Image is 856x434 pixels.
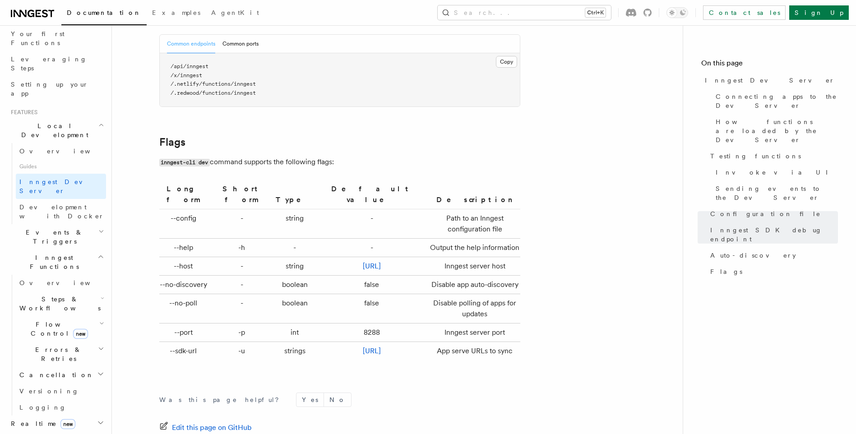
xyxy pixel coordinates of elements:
button: Events & Triggers [7,224,106,249]
td: 8288 [317,323,426,342]
a: Configuration file [707,206,838,222]
span: Examples [152,9,200,16]
span: Configuration file [710,209,821,218]
a: Invoke via UI [712,164,838,180]
button: Toggle dark mode [666,7,688,18]
h4: On this page [701,58,838,72]
span: Cancellation [16,370,94,379]
span: Overview [19,279,112,286]
td: - [317,239,426,257]
a: Inngest SDK debug endpoint [707,222,838,247]
td: - [317,209,426,239]
span: Inngest Functions [7,253,97,271]
td: Output the help information [426,239,520,257]
span: Inngest Dev Server [705,76,835,85]
td: string [272,257,317,276]
td: - [272,239,317,257]
td: Inngest server host [426,257,520,276]
a: How functions are loaded by the Dev Server [712,114,838,148]
span: Leveraging Steps [11,55,87,72]
td: --port [159,323,212,342]
td: --no-poll [159,294,212,323]
td: string [272,209,317,239]
div: Local Development [7,143,106,224]
span: /api/inngest [171,63,208,69]
td: Disable app auto-discovery [426,276,520,294]
span: Overview [19,148,112,155]
a: Connecting apps to the Dev Server [712,88,838,114]
span: Logging [19,404,66,411]
span: /x/inngest [171,72,202,78]
button: Steps & Workflows [16,291,106,316]
strong: Description [436,195,513,204]
span: Connecting apps to the Dev Server [716,92,838,110]
span: Edit this page on GitHub [172,421,252,434]
strong: Long form [167,185,200,204]
button: No [324,393,351,406]
td: App serve URLs to sync [426,342,520,360]
a: Setting up your app [7,76,106,102]
span: Inngest Dev Server [19,178,97,194]
span: Features [7,109,37,116]
td: - [211,209,272,239]
td: -u [211,342,272,360]
span: Testing functions [710,152,801,161]
a: Logging [16,399,106,416]
span: Inngest SDK debug endpoint [710,226,838,244]
span: Flags [710,267,742,276]
button: Errors & Retries [16,342,106,367]
a: Inngest Dev Server [16,174,106,199]
td: Path to an Inngest configuration file [426,209,520,239]
td: --host [159,257,212,276]
span: Invoke via UI [716,168,836,177]
td: strings [272,342,317,360]
span: Setting up your app [11,81,88,97]
span: Events & Triggers [7,228,98,246]
td: false [317,294,426,323]
a: [URL] [363,346,381,355]
a: Leveraging Steps [7,51,106,76]
span: Errors & Retries [16,345,98,363]
td: -p [211,323,272,342]
span: Auto-discovery [710,251,796,260]
a: AgentKit [206,3,264,24]
td: --help [159,239,212,257]
button: Search...Ctrl+K [438,5,611,20]
td: boolean [272,276,317,294]
a: Edit this page on GitHub [159,421,252,434]
span: Guides [16,159,106,174]
td: - [211,294,272,323]
button: Common endpoints [167,35,215,53]
a: Inngest Dev Server [701,72,838,88]
code: inngest-cli dev [159,159,210,166]
p: command supports the following flags: [159,156,520,169]
span: new [73,329,88,339]
a: Overview [16,275,106,291]
a: Examples [147,3,206,24]
span: Local Development [7,121,98,139]
a: [URL] [363,262,381,270]
a: Flags [159,136,185,148]
td: --config [159,209,212,239]
span: /.netlify/functions/inngest [171,81,256,87]
button: Cancellation [16,367,106,383]
strong: Default value [331,185,412,204]
td: Inngest server port [426,323,520,342]
td: - [211,276,272,294]
a: Flags [707,263,838,280]
span: Sending events to the Dev Server [716,184,838,202]
strong: Short form [222,185,261,204]
a: Testing functions [707,148,838,164]
button: Yes [296,393,324,406]
button: Inngest Functions [7,249,106,275]
td: - [211,257,272,276]
button: Copy [496,56,517,68]
a: Contact sales [703,5,786,20]
a: Development with Docker [16,199,106,224]
span: Development with Docker [19,203,104,220]
span: new [60,419,75,429]
a: Sign Up [789,5,849,20]
td: --sdk-url [159,342,212,360]
a: Versioning [16,383,106,399]
a: Auto-discovery [707,247,838,263]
